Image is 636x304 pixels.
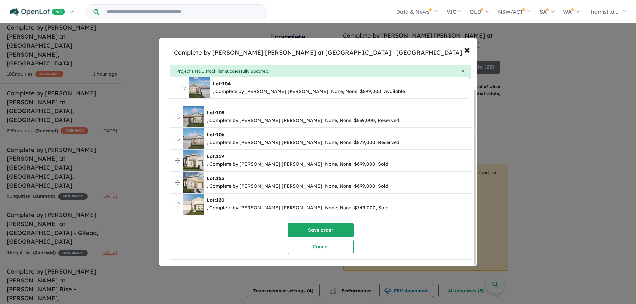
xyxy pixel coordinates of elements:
[207,160,388,168] div: , Complete by [PERSON_NAME] [PERSON_NAME], None, None, $699,000, Sold
[216,132,224,138] span: 106
[591,8,618,15] span: hamish.d...
[207,204,389,212] div: , Complete by [PERSON_NAME] [PERSON_NAME], None, None, $749,000, Sold
[207,110,224,116] b: Lot:
[207,175,224,181] b: Lot:
[183,106,204,127] img: Complete%20by%20McDonald%20Jones%20at%20Huntlee%20-%20North%20Rothbury%20-%20Lot%20105___17585032...
[207,153,224,159] b: Lot:
[207,182,388,190] div: , Complete by [PERSON_NAME] [PERSON_NAME], None, None, $699,000, Sold
[175,136,180,141] img: drag.svg
[207,139,399,147] div: , Complete by [PERSON_NAME] [PERSON_NAME], None, None, $879,000, Reserved
[464,42,470,56] span: ×
[175,202,180,207] img: drag.svg
[100,5,266,19] input: Try estate name, suburb, builder or developer
[216,110,224,116] span: 105
[183,194,204,215] img: Complete%20by%20McDonald%20Jones%20Homes%20at%20Huntlee%20-%20North%20Rothbury%20-%20Lot%20120___...
[170,64,471,79] div: Project's H&L stock list successfully updated.
[288,223,354,237] button: Save order
[207,132,224,138] b: Lot:
[461,67,465,74] span: ×
[207,117,399,125] div: , Complete by [PERSON_NAME] [PERSON_NAME], None, None, $839,000, Reserved
[10,8,65,16] img: Openlot PRO Logo White
[183,128,204,149] img: Complete%20by%20McDonald%20Jones%20at%20Huntlee%20-%20North%20Rothbury%20-%20Lot%20106___17585034...
[216,153,224,159] span: 119
[175,180,180,185] img: drag.svg
[207,197,224,203] b: Lot:
[175,158,180,163] img: drag.svg
[174,48,462,57] div: Complete by [PERSON_NAME] [PERSON_NAME] at [GEOGRAPHIC_DATA] - [GEOGRAPHIC_DATA]
[461,68,465,74] button: Close
[288,240,354,254] button: Cancel
[183,150,204,171] img: Complete%20by%20McDonald%20Jones%20Homes%20at%20Huntlee%20-%20North%20Rothbury%20-%20Lot%20119___...
[216,197,224,203] span: 120
[216,175,224,181] span: 155
[175,114,180,119] img: drag.svg
[183,172,204,193] img: Complete%20by%20McDonald%20Jones%20Homes%20at%20Huntlee%20-%20North%20Rothbury%20-%20Lot%20155___...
